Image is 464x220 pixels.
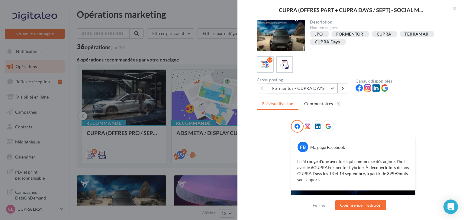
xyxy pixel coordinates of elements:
span: (0) [335,101,340,106]
button: Fermer [310,202,330,209]
div: CUPRA [377,32,391,36]
div: TERRAMAR [404,32,428,36]
div: JPO [315,32,323,36]
p: Le fil rouge d’une aventure qui commence dès aujourd’hui avec le #CUPRAFormentor hybride. À décou... [297,159,409,183]
div: Description [310,20,445,24]
div: Canaux disponibles [356,79,449,83]
div: Ma page Facebook [310,144,345,150]
div: Non renseignée [310,25,445,31]
div: 17 [267,57,272,63]
button: Commencer l'édition [335,200,386,210]
button: Formentor - CUPRA DAYS [267,83,338,93]
span: Commentaires [304,101,333,107]
div: FORMENTOR [336,32,363,36]
div: Cross-posting [257,78,351,82]
div: Open Intercom Messenger [443,200,458,214]
div: CUPRA Days [315,40,340,44]
span: CUPRA (OFFRES PART + CUPRA DAYS / SEPT) - SOCIAL M... [279,7,423,13]
div: FB [298,142,308,152]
